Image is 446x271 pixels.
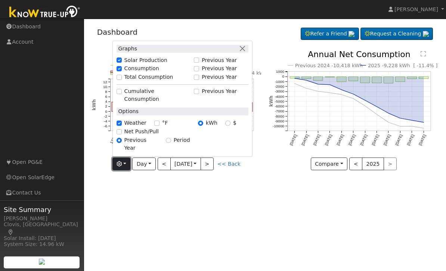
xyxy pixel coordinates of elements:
text: [DATE] [418,134,427,146]
circle: onclick="" [400,118,401,119]
circle: onclick="" [376,106,378,108]
rect: onclick="" [290,77,299,78]
button: < [349,158,362,170]
button: [DATE] [170,158,201,170]
text: -6000 [275,104,284,108]
input: Period [166,138,171,143]
label: Previous Year [202,73,237,81]
text: 4 [105,100,107,104]
img: retrieve [349,31,354,37]
text: -5000 [275,99,284,103]
text: -8000 [275,114,284,118]
text: [DATE] [371,134,380,146]
a: Map [7,229,14,235]
rect: onclick="" [337,77,346,82]
text: [DATE] [289,134,298,146]
circle: onclick="" [318,84,319,85]
text: 12 [103,80,107,84]
label: Previous Year [202,56,237,64]
text: -7000 [275,109,284,113]
text:  [421,51,426,57]
rect: onclick="" [112,102,117,112]
label: Previous Year [202,65,237,73]
input: kWh [198,121,203,126]
label: °F [162,119,168,127]
rect: onclick="" [408,77,417,79]
div: System Size: 14.96 kW [4,240,80,248]
div: [PERSON_NAME] [4,215,80,222]
rect: onclick="" [313,77,323,81]
text: -10000 [273,124,285,128]
label: kWh [206,119,217,127]
text: 0 [282,75,284,79]
rect: onclick="" [302,77,311,79]
circle: onclick="" [388,122,389,123]
text: [DATE] [301,134,309,146]
circle: onclick="" [423,122,425,123]
text: -4000 [275,94,284,99]
circle: onclick="" [353,98,354,99]
label: Previous Year [124,136,158,152]
circle: onclick="" [294,83,295,84]
circle: onclick="" [400,126,401,127]
a: Request a Cleaning [360,28,433,40]
text: [DATE] [336,134,344,146]
text: -3000 [275,90,284,94]
button: Compare [311,158,348,170]
img: retrieve [423,31,429,37]
rect: onclick="" [384,77,393,84]
rect: onclick="" [248,103,253,112]
text: [DATE] [359,134,368,146]
input: Previous Year [194,66,199,71]
input: Previous Year [194,75,199,80]
circle: onclick="" [388,113,389,114]
text: 10 [103,85,107,89]
a: Dashboard [97,28,138,37]
a: << Back [217,161,241,167]
input: $ [225,121,230,126]
circle: onclick="" [294,78,295,79]
button: Day [132,158,155,170]
div: Solar Install: [DATE] [4,234,80,242]
label: Graphs [117,45,137,53]
label: Options [117,108,139,115]
circle: onclick="" [411,125,413,127]
text: 0 [105,109,107,113]
circle: onclick="" [411,120,413,121]
circle: onclick="" [376,114,378,115]
circle: onclick="" [341,89,343,91]
circle: onclick="" [341,94,343,96]
input: Previous Year [117,138,122,143]
circle: onclick="" [306,80,307,81]
circle: onclick="" [329,92,331,94]
text: [DATE] [394,134,403,146]
rect: onclick="" [349,77,358,81]
rect: onclick="" [372,77,381,83]
rect: onclick="" [360,77,370,83]
label: Net Push/Pull [124,128,159,135]
text: kWh [269,96,274,107]
rect: onclick="" [396,77,405,82]
text: 6 [105,95,107,99]
label: Total Consumption [124,73,173,81]
label: $ [233,119,236,127]
circle: onclick="" [364,100,366,101]
label: Weather [124,119,146,127]
text: 8 [105,90,107,94]
span: Site Summary [4,205,80,215]
text: Previous 2024 -10,418 kWh [295,63,363,68]
text: -2000 [275,84,284,88]
label: Cumulative Consumption [124,87,190,103]
circle: onclick="" [423,128,425,129]
text: [DATE] [348,134,356,146]
input: °F [154,121,159,126]
circle: onclick="" [318,91,319,92]
label: Consumption [124,65,159,73]
a: Refer a Friend [301,28,359,40]
text: [DATE] [406,134,415,146]
text: 2025 -9,228 kWh [ -11.4% ] [368,63,438,68]
circle: onclick="" [306,88,307,89]
text: [DATE] [324,134,333,146]
label: Period [174,136,190,144]
input: Previous Year [194,57,199,63]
